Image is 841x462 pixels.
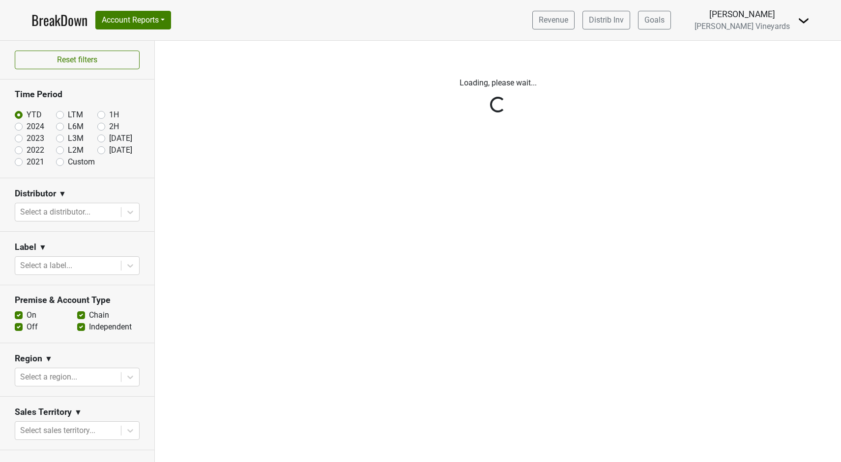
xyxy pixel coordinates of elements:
[95,11,171,29] button: Account Reports
[798,15,810,27] img: Dropdown Menu
[532,11,575,29] a: Revenue
[31,10,87,30] a: BreakDown
[582,11,630,29] a: Distrib Inv
[638,11,671,29] a: Goals
[695,8,790,21] div: [PERSON_NAME]
[695,22,790,31] span: [PERSON_NAME] Vineyards
[225,77,771,89] p: Loading, please wait...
